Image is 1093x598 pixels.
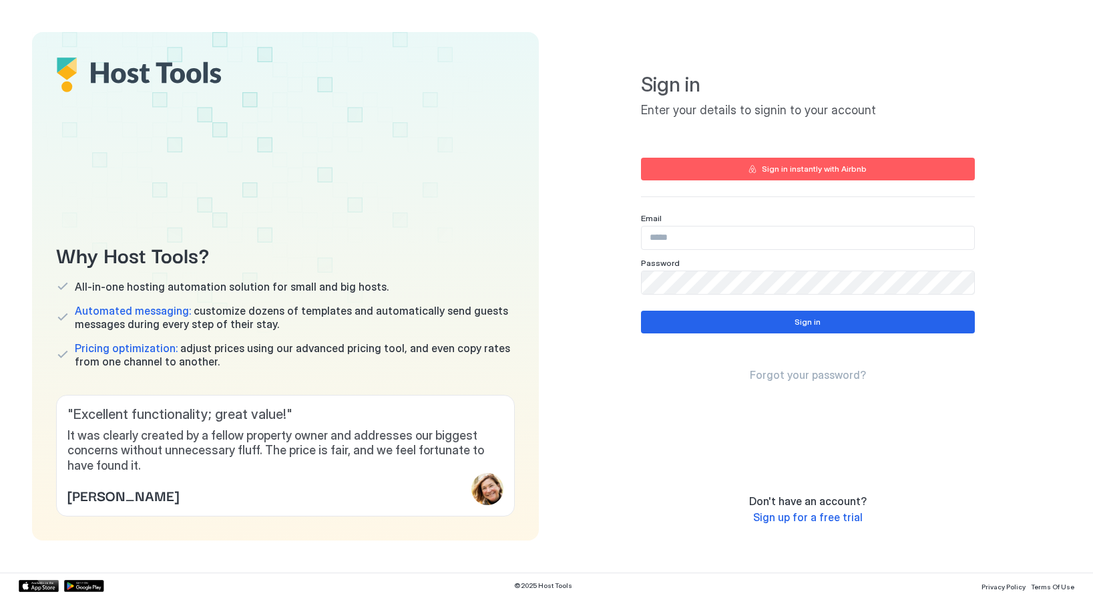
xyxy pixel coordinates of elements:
span: Enter your details to signin to your account [641,103,975,118]
span: Terms Of Use [1031,583,1074,591]
a: Forgot your password? [750,368,866,382]
span: Email [641,213,662,223]
span: customize dozens of templates and automatically send guests messages during every step of their s... [75,304,515,331]
span: Why Host Tools? [56,239,515,269]
span: Automated messaging: [75,304,191,317]
a: Privacy Policy [981,579,1026,593]
span: Privacy Policy [981,583,1026,591]
span: All-in-one hosting automation solution for small and big hosts. [75,280,389,293]
div: profile [471,473,503,505]
button: Sign in instantly with Airbnb [641,158,975,180]
span: © 2025 Host Tools [514,581,572,590]
a: Google Play Store [64,580,104,592]
span: adjust prices using our advanced pricing tool, and even copy rates from one channel to another. [75,341,515,368]
span: Don't have an account? [749,494,867,508]
span: " Excellent functionality; great value! " [67,406,503,423]
span: Password [641,258,680,268]
span: Sign in [641,72,975,98]
a: App Store [19,580,59,592]
div: Sign in instantly with Airbnb [762,163,867,175]
span: It was clearly created by a fellow property owner and addresses our biggest concerns without unne... [67,428,503,474]
span: Forgot your password? [750,368,866,382]
input: Input Field [642,271,974,294]
button: Sign in [641,311,975,333]
a: Terms Of Use [1031,579,1074,593]
input: Input Field [642,227,974,249]
div: Sign in [795,316,821,328]
a: Sign up for a free trial [753,510,863,525]
span: Pricing optimization: [75,341,178,355]
span: [PERSON_NAME] [67,485,179,505]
